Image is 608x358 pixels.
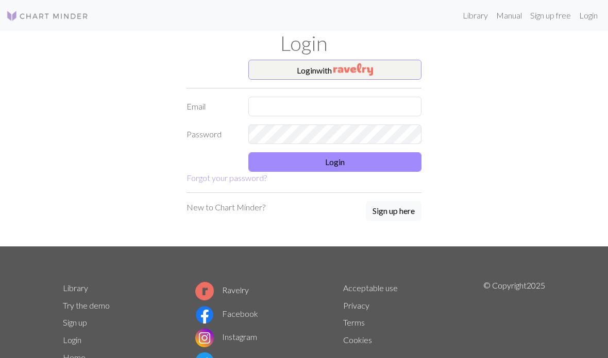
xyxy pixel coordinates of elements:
[343,283,398,293] a: Acceptable use
[57,31,551,56] h1: Login
[187,173,267,183] a: Forgot your password?
[63,317,87,327] a: Sign up
[366,201,421,221] button: Sign up here
[343,317,365,327] a: Terms
[195,309,258,318] a: Facebook
[195,306,214,324] img: Facebook logo
[180,97,242,116] label: Email
[195,282,214,300] img: Ravelry logo
[6,10,89,22] img: Logo
[575,5,602,26] a: Login
[366,201,421,222] a: Sign up here
[195,329,214,347] img: Instagram logo
[180,124,242,144] label: Password
[195,285,249,295] a: Ravelry
[63,335,81,345] a: Login
[195,332,257,342] a: Instagram
[459,5,492,26] a: Library
[333,63,373,76] img: Ravelry
[248,60,421,80] button: Loginwith
[526,5,575,26] a: Sign up free
[343,335,372,345] a: Cookies
[63,300,110,310] a: Try the demo
[63,283,88,293] a: Library
[248,152,421,172] button: Login
[343,300,369,310] a: Privacy
[492,5,526,26] a: Manual
[187,201,265,213] p: New to Chart Minder?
